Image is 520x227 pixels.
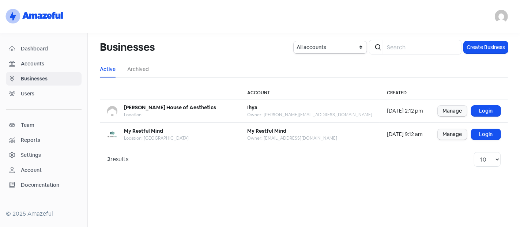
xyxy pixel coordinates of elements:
div: Account [21,166,42,174]
a: Account [6,163,82,177]
b: My Restful Mind [247,128,286,134]
div: Owner: [EMAIL_ADDRESS][DOMAIN_NAME] [247,135,337,141]
div: © 2025 Amazeful [6,209,82,218]
div: [DATE] 9:12 am [387,130,423,138]
a: Accounts [6,57,82,71]
span: Businesses [21,75,78,83]
a: Businesses [6,72,82,86]
a: Users [6,87,82,101]
span: Users [21,90,78,98]
div: Settings [21,151,41,159]
a: Documentation [6,178,82,192]
a: Dashboard [6,42,82,56]
b: Ihya [247,104,257,111]
a: Team [6,118,82,132]
div: Owner: [PERSON_NAME][EMAIL_ADDRESS][DOMAIN_NAME] [247,111,372,118]
div: Location: [GEOGRAPHIC_DATA] [124,135,189,141]
span: Team [21,121,78,129]
img: User [495,10,508,23]
a: Settings [6,148,82,162]
strong: 2 [107,155,110,163]
a: Login [471,129,501,140]
input: Search [383,40,461,54]
a: Archived [127,65,149,73]
img: default-business-250x250.png [107,106,117,116]
span: Accounts [21,60,78,68]
a: Active [100,65,116,73]
span: Documentation [21,181,78,189]
a: Login [471,106,501,116]
div: [DATE] 2:12 pm [387,107,423,115]
a: Manage [438,129,467,140]
div: results [107,155,128,164]
span: Reports [21,136,78,144]
b: [PERSON_NAME] House of Aesthetics [124,104,216,111]
button: Create Business [464,41,508,53]
th: Created [380,87,430,99]
h1: Businesses [100,35,155,59]
img: 77a4221b-6a17-4853-b797-ee44f64884f1-250x250.png [107,129,117,140]
b: My Restful Mind [124,128,163,134]
a: Reports [6,133,82,147]
th: Account [240,87,380,99]
span: Dashboard [21,45,78,53]
a: Manage [438,106,467,116]
div: Location: [124,111,216,118]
